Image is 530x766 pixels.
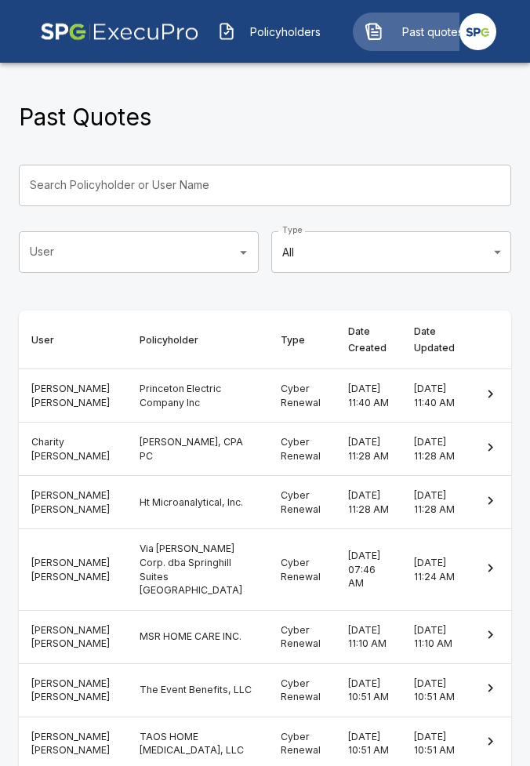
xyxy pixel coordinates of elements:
[127,529,268,610] th: Via [PERSON_NAME] Corp. dba Springhill Suites [GEOGRAPHIC_DATA]
[401,476,470,529] th: [DATE] 11:28 AM
[268,476,335,529] th: Cyber Renewal
[127,663,268,717] th: The Event Benefits, LLC
[127,610,268,663] th: MSR HOME CARE INC.
[336,663,401,717] th: [DATE] 10:51 AM
[19,476,127,529] th: [PERSON_NAME] [PERSON_NAME]
[19,369,127,423] th: [PERSON_NAME] [PERSON_NAME]
[242,24,329,40] span: Policyholders
[127,423,268,476] th: [PERSON_NAME], CPA PC
[127,310,268,369] th: Policyholder
[401,369,470,423] th: [DATE] 11:40 AM
[390,24,476,40] span: Past quotes
[401,529,470,610] th: [DATE] 11:24 AM
[268,310,335,369] th: Type
[19,610,127,663] th: [PERSON_NAME] [PERSON_NAME]
[401,610,470,663] th: [DATE] 11:10 AM
[365,22,383,41] img: Past quotes Icon
[271,231,511,273] div: All
[336,529,401,610] th: [DATE] 07:46 AM
[19,310,127,369] th: User
[336,610,401,663] th: [DATE] 11:10 AM
[127,476,268,529] th: Ht Microanalytical, Inc.
[336,369,401,423] th: [DATE] 11:40 AM
[19,663,127,717] th: [PERSON_NAME] [PERSON_NAME]
[336,310,401,369] th: Date Created
[336,423,401,476] th: [DATE] 11:28 AM
[268,610,335,663] th: Cyber Renewal
[217,22,236,41] img: Policyholders Icon
[19,529,127,610] th: [PERSON_NAME] [PERSON_NAME]
[336,476,401,529] th: [DATE] 11:28 AM
[401,663,470,717] th: [DATE] 10:51 AM
[205,13,340,51] button: Policyholders IconPolicyholders
[401,423,470,476] th: [DATE] 11:28 AM
[234,242,253,262] button: Open
[401,310,470,369] th: Date Updated
[353,13,488,51] button: Past quotes IconPast quotes
[282,224,303,236] label: Type
[19,103,151,132] h4: Past Quotes
[268,663,335,717] th: Cyber Renewal
[459,13,496,50] img: Agency Icon
[268,369,335,423] th: Cyber Renewal
[268,423,335,476] th: Cyber Renewal
[19,423,127,476] th: Charity [PERSON_NAME]
[40,7,199,56] img: AA Logo
[127,369,268,423] th: Princeton Electric Company Inc
[268,529,335,610] th: Cyber Renewal
[459,7,496,56] a: Agency Icon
